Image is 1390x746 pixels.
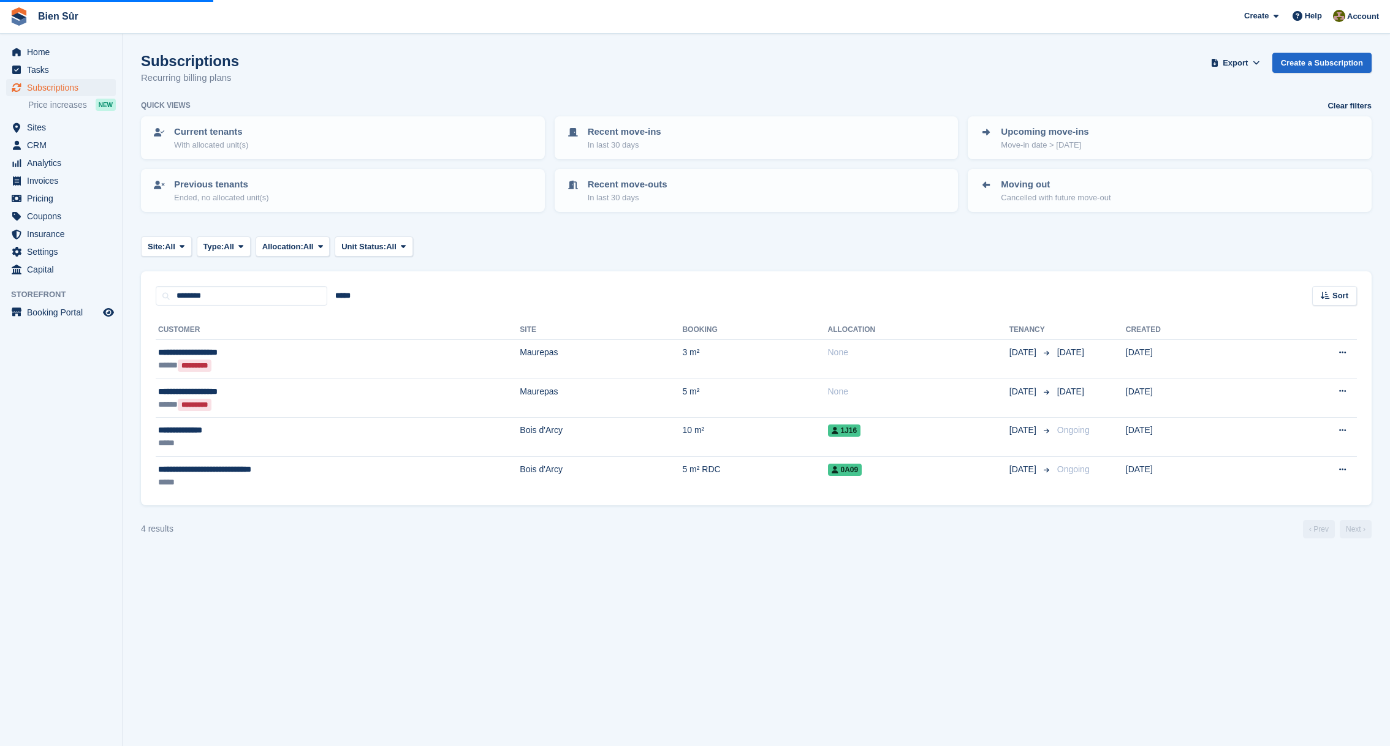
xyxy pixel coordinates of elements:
td: [DATE] [1126,340,1259,379]
span: Help [1305,10,1322,22]
span: Site: [148,241,165,253]
p: Recent move-outs [588,178,667,192]
a: Previous [1303,520,1335,538]
span: Sort [1332,290,1348,302]
span: Tasks [27,61,101,78]
p: In last 30 days [588,139,661,151]
p: Move-in date > [DATE] [1001,139,1088,151]
span: All [386,241,397,253]
span: Create [1244,10,1269,22]
span: Allocation: [262,241,303,253]
a: menu [6,79,116,96]
button: Type: All [197,236,251,257]
h6: Quick views [141,100,191,111]
p: With allocated unit(s) [174,139,248,151]
button: Unit Status: All [335,236,412,257]
span: Coupons [27,208,101,225]
td: 3 m² [682,340,827,379]
a: Clear filters [1327,100,1372,112]
p: Previous tenants [174,178,269,192]
span: Home [27,43,101,61]
p: Ended, no allocated unit(s) [174,192,269,204]
div: NEW [96,99,116,111]
a: Price increases NEW [28,98,116,111]
td: Bois d'Arcy [520,418,682,457]
span: Pricing [27,190,101,207]
a: Next [1340,520,1372,538]
a: menu [6,154,116,171]
a: Recent move-ins In last 30 days [556,118,957,158]
span: [DATE] [1057,347,1084,357]
span: CRM [27,137,101,154]
td: [DATE] [1126,456,1259,495]
span: [DATE] [1057,386,1084,396]
span: Insurance [27,225,101,243]
span: [DATE] [1009,463,1039,476]
th: Customer [156,320,520,340]
td: [DATE] [1126,418,1259,457]
th: Booking [682,320,827,340]
p: Recurring billing plans [141,71,239,85]
a: menu [6,119,116,136]
span: All [165,241,175,253]
span: Ongoing [1057,464,1090,474]
span: Capital [27,261,101,278]
div: None [828,385,1009,398]
button: Export [1209,53,1263,73]
span: Account [1347,10,1379,23]
a: menu [6,261,116,278]
span: Settings [27,243,101,260]
span: Type: [203,241,224,253]
span: [DATE] [1009,346,1039,359]
span: 0A09 [828,464,862,476]
a: menu [6,243,116,260]
a: Moving out Cancelled with future move-out [969,170,1370,211]
td: 5 m² RDC [682,456,827,495]
a: menu [6,137,116,154]
td: 10 m² [682,418,827,457]
span: All [224,241,234,253]
span: [DATE] [1009,424,1039,437]
a: Preview store [101,305,116,320]
span: Invoices [27,172,101,189]
button: Site: All [141,236,192,257]
p: Cancelled with future move-out [1001,192,1111,204]
span: Booking Portal [27,304,101,321]
a: Create a Subscription [1272,53,1372,73]
span: All [303,241,314,253]
img: Matthieu Burnand [1333,10,1345,22]
span: Sites [27,119,101,136]
p: In last 30 days [588,192,667,204]
button: Allocation: All [256,236,330,257]
a: menu [6,172,116,189]
p: Recent move-ins [588,125,661,139]
a: menu [6,190,116,207]
p: Upcoming move-ins [1001,125,1088,139]
a: menu [6,225,116,243]
th: Created [1126,320,1259,340]
span: Subscriptions [27,79,101,96]
th: Site [520,320,682,340]
span: Price increases [28,99,87,111]
td: Maurepas [520,379,682,418]
span: Analytics [27,154,101,171]
p: Current tenants [174,125,248,139]
td: Bois d'Arcy [520,456,682,495]
th: Allocation [828,320,1009,340]
span: 1J16 [828,424,861,437]
p: Moving out [1001,178,1111,192]
span: Export [1223,57,1248,69]
h1: Subscriptions [141,53,239,69]
span: [DATE] [1009,385,1039,398]
div: 4 results [141,522,173,535]
a: Current tenants With allocated unit(s) [142,118,544,158]
a: menu [6,43,116,61]
a: Bien Sûr [33,6,83,26]
td: [DATE] [1126,379,1259,418]
nav: Page [1301,520,1374,538]
a: Recent move-outs In last 30 days [556,170,957,211]
th: Tenancy [1009,320,1052,340]
a: Upcoming move-ins Move-in date > [DATE] [969,118,1370,158]
a: Previous tenants Ended, no allocated unit(s) [142,170,544,211]
span: Unit Status: [341,241,386,253]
